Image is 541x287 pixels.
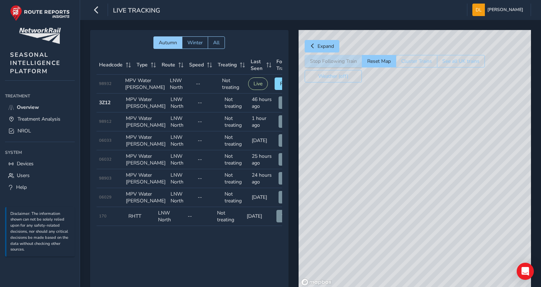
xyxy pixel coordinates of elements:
td: -- [195,94,222,112]
span: Devices [17,160,34,167]
span: 06029 [99,195,112,200]
td: LNW North [168,112,195,131]
span: [PERSON_NAME] [487,4,523,16]
button: Winter [182,36,208,49]
button: [PERSON_NAME] [472,4,526,16]
span: 98903 [99,176,112,181]
a: Treatment Analysis [5,113,75,125]
button: View [276,210,299,222]
td: -- [195,112,222,131]
td: LNW North [156,207,185,226]
a: NROL [5,125,75,137]
span: Last Seen [251,58,264,72]
td: RHTT [126,207,156,226]
td: LNW North [168,169,195,188]
td: MPV Water [PERSON_NAME] [123,75,167,94]
a: Overview [5,101,75,113]
span: All [213,39,220,46]
span: NROL [18,127,31,134]
img: diamond-layout [472,4,485,16]
span: Live Tracking [113,6,160,16]
td: 24 hours ago [249,169,276,188]
td: [DATE] [249,188,276,207]
img: rr logo [10,5,70,21]
td: MPV Water [PERSON_NAME] [123,169,168,188]
span: 06032 [99,157,112,162]
td: MPV Water [PERSON_NAME] [123,94,168,112]
button: View [279,96,301,109]
div: Open Intercom Messenger [517,263,534,280]
span: Autumn [159,39,177,46]
span: Type [137,61,148,68]
td: MPV Water [PERSON_NAME] [123,150,168,169]
span: Follow [280,80,296,87]
span: Help [16,184,27,191]
td: Not treating [215,207,244,226]
td: Not treating [222,131,249,150]
td: -- [185,207,215,226]
span: Treating [218,61,237,68]
span: 170 [99,213,107,219]
span: Users [17,172,30,179]
div: System [5,147,75,158]
td: [DATE] [249,131,276,150]
button: All [208,36,225,49]
span: View [282,213,293,220]
a: Help [5,181,75,193]
td: -- [195,131,222,150]
td: MPV Water [PERSON_NAME] [123,131,168,150]
td: LNW North [168,150,195,169]
span: 98932 [99,81,112,86]
button: Cluster Trains [396,55,437,67]
td: -- [195,188,222,207]
span: Route [162,61,175,68]
span: Overview [17,104,39,111]
img: customer logo [19,28,61,44]
td: LNW North [168,131,195,150]
button: View [279,134,301,147]
span: Follow Train [276,58,294,72]
span: 98912 [99,119,112,124]
td: MPV Water [PERSON_NAME] [123,188,168,207]
button: View [279,153,301,166]
td: LNW North [167,75,193,94]
button: Live [248,77,268,90]
td: 46 hours ago [249,94,276,112]
td: MPV Water [PERSON_NAME] [123,112,168,131]
button: Expand [305,40,339,52]
td: Not treating [222,94,249,112]
button: Follow [275,77,301,90]
td: Not treating [222,188,249,207]
strong: 3Z12 [99,99,110,106]
span: Treatment Analysis [18,116,60,122]
button: Autumn [153,36,182,49]
span: 06033 [99,138,112,143]
td: Not treating [222,169,249,188]
td: 25 hours ago [249,150,276,169]
button: See all UK trains [437,55,485,67]
span: Winter [187,39,203,46]
td: Not treating [222,112,249,131]
span: Speed [189,61,204,68]
span: Headcode [99,61,123,68]
td: 1 hour ago [249,112,276,131]
td: -- [193,75,220,94]
td: LNW North [168,188,195,207]
a: Devices [5,158,75,170]
td: Not treating [222,150,249,169]
td: LNW North [168,94,195,112]
a: Users [5,170,75,181]
button: View [279,115,301,128]
button: View [279,191,301,203]
td: [DATE] [244,207,274,226]
button: Weather (off) [305,70,362,82]
td: -- [195,150,222,169]
td: -- [195,169,222,188]
span: Expand [318,43,334,50]
div: Treatment [5,91,75,101]
button: Reset Map [362,55,396,67]
p: Disclaimer: The information shown can not be solely relied upon for any safety-related decisions,... [10,211,71,253]
td: Not treating [220,75,246,94]
span: SEASONAL INTELLIGENCE PLATFORM [10,51,60,75]
button: View [279,172,301,185]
